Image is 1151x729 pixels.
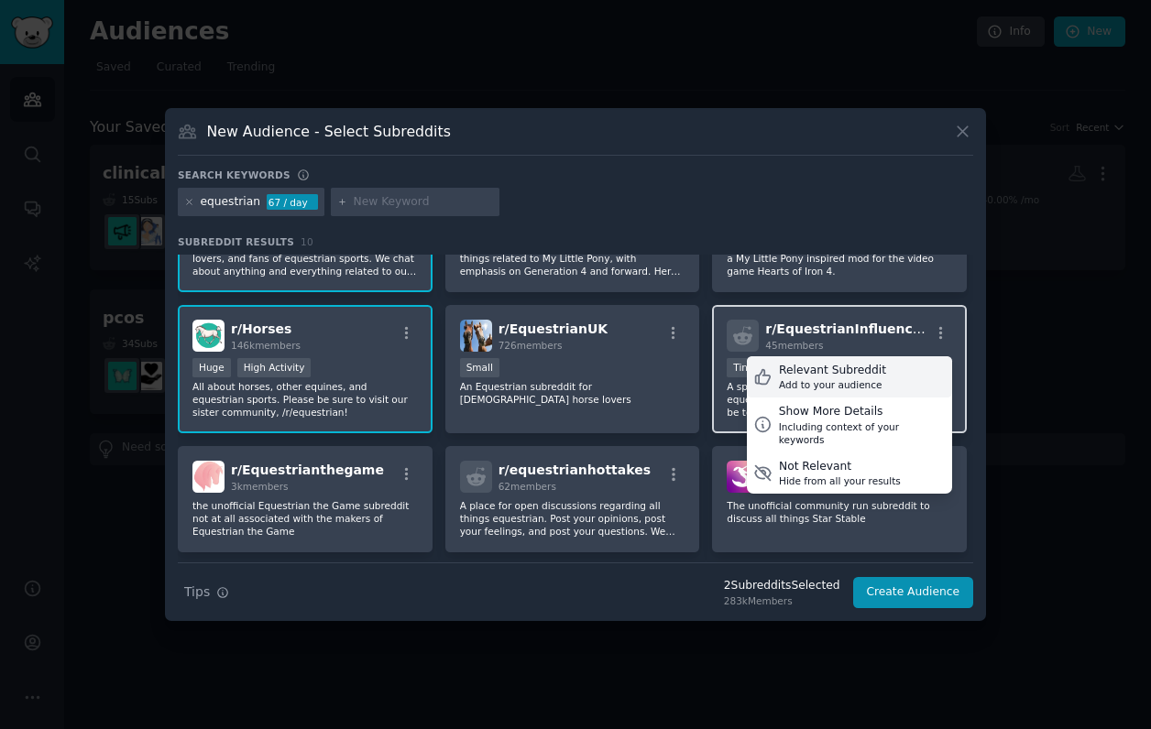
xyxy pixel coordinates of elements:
[727,380,952,419] p: A space for discussions or discovery of equestrian social media influencers. Try not to be too ne...
[237,358,312,377] div: High Activity
[724,594,840,607] div: 283k Members
[779,474,901,487] div: Hide from all your results
[267,194,318,211] div: 67 / day
[178,169,290,181] h3: Search keywords
[727,358,760,377] div: Tiny
[727,461,759,493] img: StarStable
[207,122,451,141] h3: New Audience - Select Subreddits
[201,194,261,211] div: equestrian
[779,378,886,391] div: Add to your audience
[301,236,313,247] span: 10
[724,578,840,594] div: 2 Subreddit s Selected
[765,321,935,336] span: r/ EquestrianInfluencers
[231,321,291,336] span: r/ Horses
[354,194,493,211] input: New Keyword
[779,404,946,420] div: Show More Details
[460,239,685,277] p: /r/mylittlepony is the premier subreddit for all things related to My Little Pony, with emphasis ...
[192,320,225,352] img: Horses
[192,499,418,538] p: the unofficial Equestrian the Game subreddit not at all associated with the makers of Equestrian ...
[727,499,952,525] p: The unofficial community run subreddit to discuss all things Star Stable
[779,363,886,379] div: Relevant Subreddit
[231,481,289,492] span: 3k members
[499,340,563,351] span: 726 members
[231,340,301,351] span: 146k members
[853,577,974,608] button: Create Audience
[192,239,418,277] p: This subreddit is for all horsepeople, horse lovers, and fans of equestrian sports. We chat about...
[178,235,294,248] span: Subreddit Results
[727,239,952,277] p: The community subreddit of Equestria at War, a My Little Pony inspired mod for the video game Hea...
[231,462,384,477] span: r/ Equestrianthegame
[765,340,823,351] span: 45 members
[184,582,210,602] span: Tips
[460,320,492,352] img: EquestrianUK
[499,481,556,492] span: 62 members
[460,380,685,406] p: An Equestrian subreddit for [DEMOGRAPHIC_DATA] horse lovers
[192,380,418,419] p: All about horses, other equines, and equestrian sports. Please be sure to visit our sister commun...
[192,358,231,377] div: Huge
[460,499,685,538] p: A place for open discussions regarding all things equestrian. Post your opinions, post your feeli...
[178,576,236,608] button: Tips
[192,461,225,493] img: Equestrianthegame
[499,462,651,477] span: r/ equestrianhottakes
[779,459,901,475] div: Not Relevant
[499,321,608,336] span: r/ EquestrianUK
[460,358,499,377] div: Small
[779,420,946,446] div: Including context of your keywords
